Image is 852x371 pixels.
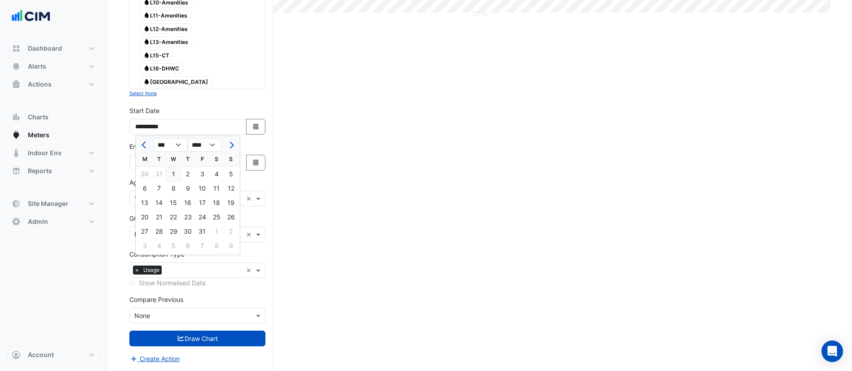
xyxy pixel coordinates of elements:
[225,138,236,152] button: Next month
[209,167,224,181] div: 4
[28,199,68,208] span: Site Manager
[137,210,152,224] div: 20
[195,210,209,224] div: 24
[181,239,195,253] div: 6
[181,152,195,166] div: T
[7,39,101,57] button: Dashboard
[181,181,195,196] div: Thursday, January 9, 2025
[209,224,224,239] div: 1
[129,89,157,97] button: Select None
[7,213,101,231] button: Admin
[137,239,152,253] div: 3
[209,210,224,224] div: 25
[166,210,181,224] div: Wednesday, January 22, 2025
[224,167,238,181] div: 5
[28,217,48,226] span: Admin
[143,52,150,58] fa-icon: Water
[195,224,209,239] div: 31
[143,65,150,72] fa-icon: Water
[12,131,21,140] app-icon: Meters
[143,25,150,32] fa-icon: Water
[224,152,238,166] div: S
[141,266,162,275] span: Usage
[12,199,21,208] app-icon: Site Manager
[12,44,21,53] app-icon: Dashboard
[28,62,46,71] span: Alerts
[246,194,254,203] span: Clear
[246,266,254,275] span: Clear
[166,196,181,210] div: Wednesday, January 15, 2025
[129,142,156,151] label: End Date
[137,210,152,224] div: Monday, January 20, 2025
[209,239,224,253] div: 8
[152,239,166,253] div: 4
[224,181,238,196] div: Sunday, January 12, 2025
[28,131,49,140] span: Meters
[143,12,150,19] fa-icon: Water
[209,224,224,239] div: Saturday, February 1, 2025
[137,239,152,253] div: Monday, February 3, 2025
[12,148,21,157] app-icon: Indoor Env
[139,37,192,48] span: L13-Amenities
[209,196,224,210] div: Saturday, January 18, 2025
[7,346,101,364] button: Account
[181,210,195,224] div: Thursday, January 23, 2025
[181,196,195,210] div: 16
[12,166,21,175] app-icon: Reports
[195,152,209,166] div: F
[181,224,195,239] div: 30
[133,266,141,275] span: ×
[209,181,224,196] div: 11
[137,224,152,239] div: Monday, January 27, 2025
[129,106,159,115] label: Start Date
[209,152,224,166] div: S
[137,152,152,166] div: M
[137,167,152,181] div: 30
[246,230,254,239] span: Clear
[12,217,21,226] app-icon: Admin
[129,214,157,223] label: Group By
[224,224,238,239] div: 2
[224,181,238,196] div: 12
[152,224,166,239] div: 28
[139,50,173,61] span: L15-CT
[129,91,157,96] small: Select None
[129,331,265,346] button: Draw Chart
[209,210,224,224] div: Saturday, January 25, 2025
[195,239,209,253] div: 7
[129,249,185,259] label: Consumption Type
[166,224,181,239] div: Wednesday, January 29, 2025
[195,181,209,196] div: Friday, January 10, 2025
[195,181,209,196] div: 10
[195,196,209,210] div: 17
[181,181,195,196] div: 9
[152,152,166,166] div: T
[7,144,101,162] button: Indoor Env
[28,44,62,53] span: Dashboard
[7,57,101,75] button: Alerts
[166,224,181,239] div: 29
[166,167,181,181] div: 1
[181,196,195,210] div: Thursday, January 16, 2025
[181,167,195,181] div: Thursday, January 2, 2025
[181,167,195,181] div: 2
[139,138,150,152] button: Previous month
[209,239,224,253] div: Saturday, February 8, 2025
[152,167,166,181] div: Tuesday, December 31, 2024
[7,195,101,213] button: Site Manager
[152,167,166,181] div: 31
[166,239,181,253] div: Wednesday, February 5, 2025
[252,159,260,166] fa-icon: Select Date
[195,167,209,181] div: 3
[7,126,101,144] button: Meters
[152,224,166,239] div: Tuesday, January 28, 2025
[152,210,166,224] div: 21
[7,162,101,180] button: Reports
[166,210,181,224] div: 22
[11,7,51,25] img: Company Logo
[195,224,209,239] div: Friday, January 31, 2025
[181,210,195,224] div: 23
[137,167,152,181] div: Monday, December 30, 2024
[252,123,260,131] fa-icon: Select Date
[7,108,101,126] button: Charts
